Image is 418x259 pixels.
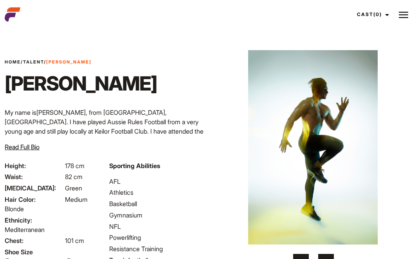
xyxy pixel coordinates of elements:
span: / / [5,59,92,65]
img: Burger icon [399,10,408,20]
li: Resistance Training [109,244,204,254]
span: 178 cm [65,162,85,170]
a: Talent [23,59,44,65]
strong: Sporting Abilities [109,162,160,170]
span: [PERSON_NAME] [36,109,86,116]
span: Read Full Bio [5,143,40,151]
span: 101 cm [65,237,84,245]
li: Powerlifting [109,233,204,242]
img: cropped-aefm-brand-fav-22-square.png [5,7,20,22]
span: Medium Blonde [5,196,88,213]
span: Chest: [5,236,63,245]
span: Green [65,184,82,192]
img: 1_300296098DIG_0745_T [227,50,399,245]
a: Home [5,59,21,65]
span: Ethnicity: [5,216,63,225]
p: My name is , from [GEOGRAPHIC_DATA], [GEOGRAPHIC_DATA]. I have played Aussie Rules Football from ... [5,108,204,155]
span: (0) [373,11,382,17]
span: Hair Color: [5,195,63,204]
span: 82 cm [65,173,83,181]
li: AFL [109,177,204,186]
span: [MEDICAL_DATA]: [5,183,63,193]
button: Read Full Bio [5,142,40,152]
span: Mediterranean [5,226,45,234]
li: Gymnasium [109,210,204,220]
h1: [PERSON_NAME] [5,72,157,95]
strong: [PERSON_NAME] [46,59,92,65]
a: Cast(0) [350,4,394,25]
li: NFL [109,222,204,231]
li: Basketball [109,199,204,208]
span: Waist: [5,172,63,181]
li: Athletics [109,188,204,197]
span: Height: [5,161,63,170]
